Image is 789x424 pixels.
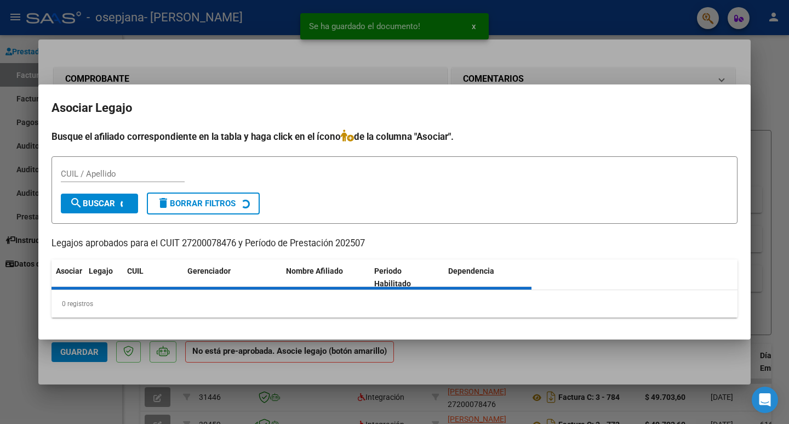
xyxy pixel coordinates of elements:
datatable-header-cell: Dependencia [444,259,532,296]
datatable-header-cell: Periodo Habilitado [370,259,444,296]
p: Legajos aprobados para el CUIT 27200078476 y Período de Prestación 202507 [52,237,737,251]
span: Dependencia [448,267,494,275]
div: Open Intercom Messenger [752,387,778,413]
button: Buscar [61,194,138,213]
datatable-header-cell: Asociar [52,259,84,296]
span: Legajo [89,267,113,275]
button: Borrar Filtros [147,193,260,214]
span: Periodo Habilitado [374,267,411,288]
span: Nombre Afiliado [286,267,343,275]
h2: Asociar Legajo [52,98,737,118]
datatable-header-cell: Legajo [84,259,123,296]
span: Borrar Filtros [157,199,236,208]
span: Buscar [70,199,115,208]
datatable-header-cell: Nombre Afiliado [282,259,370,296]
mat-icon: search [70,196,83,210]
h4: Busque el afiliado correspondiente en la tabla y haga click en el ícono de la columna "Asociar". [52,129,737,144]
mat-icon: delete [157,196,170,210]
span: Asociar [56,267,82,275]
datatable-header-cell: CUIL [123,259,183,296]
span: Gerenciador [187,267,231,275]
datatable-header-cell: Gerenciador [183,259,282,296]
div: 0 registros [52,290,737,318]
span: CUIL [127,267,144,275]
